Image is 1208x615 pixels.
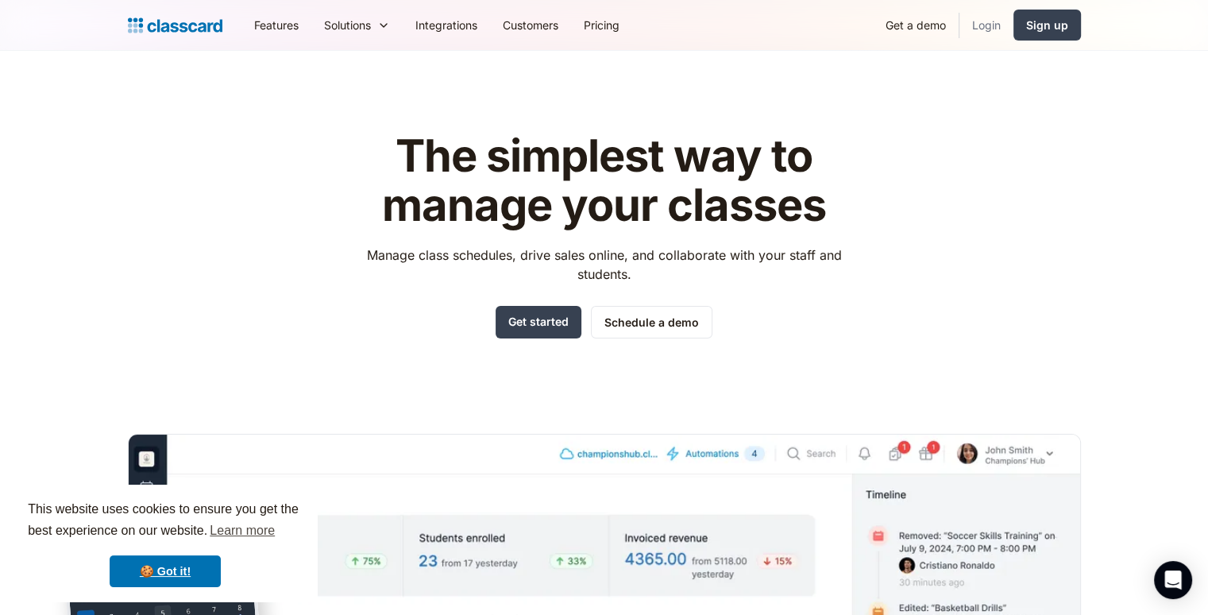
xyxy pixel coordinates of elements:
a: Features [241,7,311,43]
div: cookieconsent [13,485,318,602]
div: Solutions [324,17,371,33]
a: Pricing [571,7,632,43]
p: Manage class schedules, drive sales online, and collaborate with your staff and students. [352,246,856,284]
a: learn more about cookies [207,519,277,543]
div: Sign up [1026,17,1068,33]
div: Open Intercom Messenger [1154,561,1192,599]
span: This website uses cookies to ensure you get the best experience on our website. [28,500,303,543]
a: Integrations [403,7,490,43]
a: Sign up [1013,10,1081,41]
h1: The simplest way to manage your classes [352,132,856,230]
a: Get a demo [873,7,959,43]
a: Login [959,7,1013,43]
div: Solutions [311,7,403,43]
a: dismiss cookie message [110,555,221,587]
a: Get started [496,306,581,338]
a: Customers [490,7,571,43]
a: Logo [128,14,222,37]
a: Schedule a demo [591,306,712,338]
